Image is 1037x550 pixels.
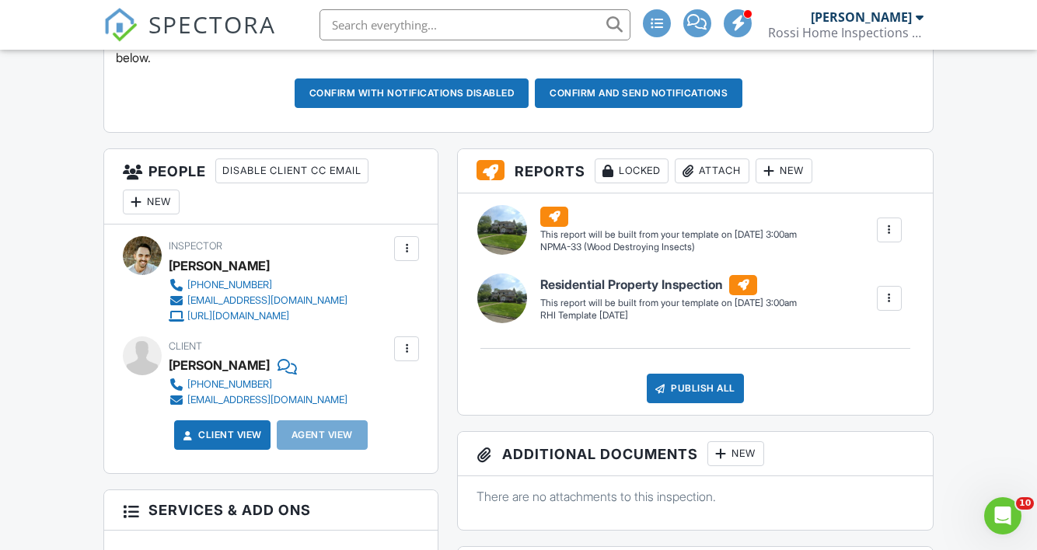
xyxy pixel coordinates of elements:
iframe: Intercom live chat [984,497,1021,534]
a: [PHONE_NUMBER] [169,377,347,392]
div: Rossi Home Inspections Inc. [768,25,924,40]
div: RHI Template [DATE] [540,309,797,322]
img: The Best Home Inspection Software - Spectora [103,8,138,42]
a: [EMAIL_ADDRESS][DOMAIN_NAME] [169,293,347,308]
div: [URL][DOMAIN_NAME] [187,310,289,322]
h3: Services & Add ons [104,490,438,531]
div: Attach [675,158,749,183]
a: SPECTORA [103,21,276,54]
h3: Reports [458,149,933,193]
span: 10 [1016,497,1034,510]
h3: Additional Documents [458,432,933,476]
p: There are no attachments to this inspection. [477,488,914,505]
div: [PHONE_NUMBER] [187,378,272,391]
span: SPECTORA [148,8,276,40]
div: [PERSON_NAME] [169,254,270,277]
div: NPMA-33 (Wood Destroying Insects) [540,241,797,254]
div: This report will be built from your template on [DATE] 3:00am [540,228,797,241]
span: Inspector [169,240,222,252]
div: New [707,441,764,466]
a: [URL][DOMAIN_NAME] [169,308,347,324]
div: [EMAIL_ADDRESS][DOMAIN_NAME] [187,394,347,406]
div: [PHONE_NUMBER] [187,279,272,291]
button: Confirm and send notifications [535,78,742,108]
div: [PERSON_NAME] [169,353,270,377]
div: This report will be built from your template on [DATE] 3:00am [540,297,797,309]
div: Disable Client CC Email [215,158,368,183]
button: Confirm with notifications disabled [295,78,529,108]
h6: Residential Property Inspection [540,275,797,295]
a: [EMAIL_ADDRESS][DOMAIN_NAME] [169,392,347,408]
span: Client [169,340,202,352]
h3: People [104,149,438,225]
a: Client View [180,427,262,443]
div: Publish All [647,374,744,403]
div: [EMAIL_ADDRESS][DOMAIN_NAME] [187,294,347,307]
div: [PERSON_NAME] [811,9,912,25]
div: New [756,158,812,183]
a: [PHONE_NUMBER] [169,277,347,293]
div: New [123,190,180,214]
input: Search everything... [319,9,630,40]
div: Locked [595,158,669,183]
